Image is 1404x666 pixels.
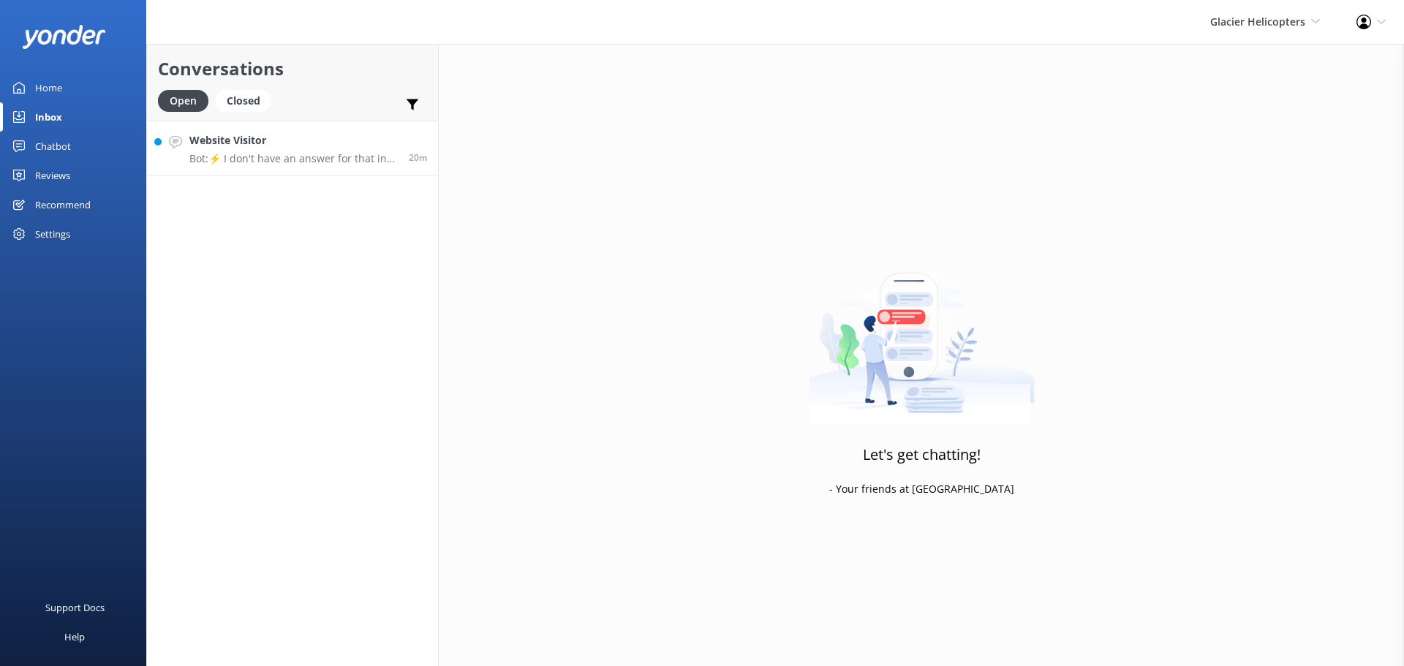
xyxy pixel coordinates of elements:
[1210,15,1305,29] span: Glacier Helicopters
[189,152,398,165] p: Bot: ⚡ I don't have an answer for that in my knowledge base. Please try and rephrase your questio...
[35,73,62,102] div: Home
[829,481,1014,497] p: - Your friends at [GEOGRAPHIC_DATA]
[158,55,427,83] h2: Conversations
[35,161,70,190] div: Reviews
[189,132,398,148] h4: Website Visitor
[216,92,279,108] a: Closed
[158,92,216,108] a: Open
[216,90,271,112] div: Closed
[35,190,91,219] div: Recommend
[35,102,62,132] div: Inbox
[35,219,70,249] div: Settings
[158,90,208,112] div: Open
[64,622,85,651] div: Help
[809,242,1035,425] img: artwork of a man stealing a conversation from at giant smartphone
[863,443,981,466] h3: Let's get chatting!
[35,132,71,161] div: Chatbot
[22,25,106,49] img: yonder-white-logo.png
[147,121,438,175] a: Website VisitorBot:⚡ I don't have an answer for that in my knowledge base. Please try and rephras...
[45,593,105,622] div: Support Docs
[409,151,427,164] span: Sep 27 2025 01:33pm (UTC +12:00) Pacific/Auckland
